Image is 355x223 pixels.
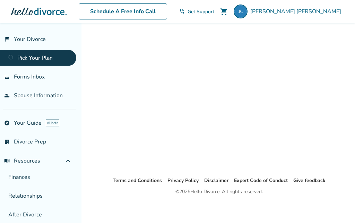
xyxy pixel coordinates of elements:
span: list_alt_check [4,139,10,144]
a: Privacy Policy [167,177,199,184]
span: inbox [4,74,10,80]
div: © 2025 Hello Divorce. All rights reserved. [175,188,263,196]
a: Terms and Conditions [113,177,162,184]
img: jacoker@verizon.net [234,5,248,18]
span: Get Support [188,8,214,15]
span: Forms Inbox [14,73,45,81]
span: AI beta [46,119,59,126]
span: [PERSON_NAME] [PERSON_NAME] [250,8,344,15]
span: flag_2 [4,36,10,42]
a: phone_in_talkGet Support [179,8,214,15]
span: menu_book [4,158,10,164]
span: people [4,93,10,98]
span: expand_less [64,157,72,165]
a: Schedule A Free Info Call [79,3,167,19]
span: phone_in_talk [179,9,185,14]
a: Expert Code of Conduct [234,177,288,184]
li: Disclaimer [204,176,228,185]
span: explore [4,120,10,126]
span: Resources [4,157,40,165]
span: shopping_cart [220,7,228,16]
li: Give feedback [293,176,326,185]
